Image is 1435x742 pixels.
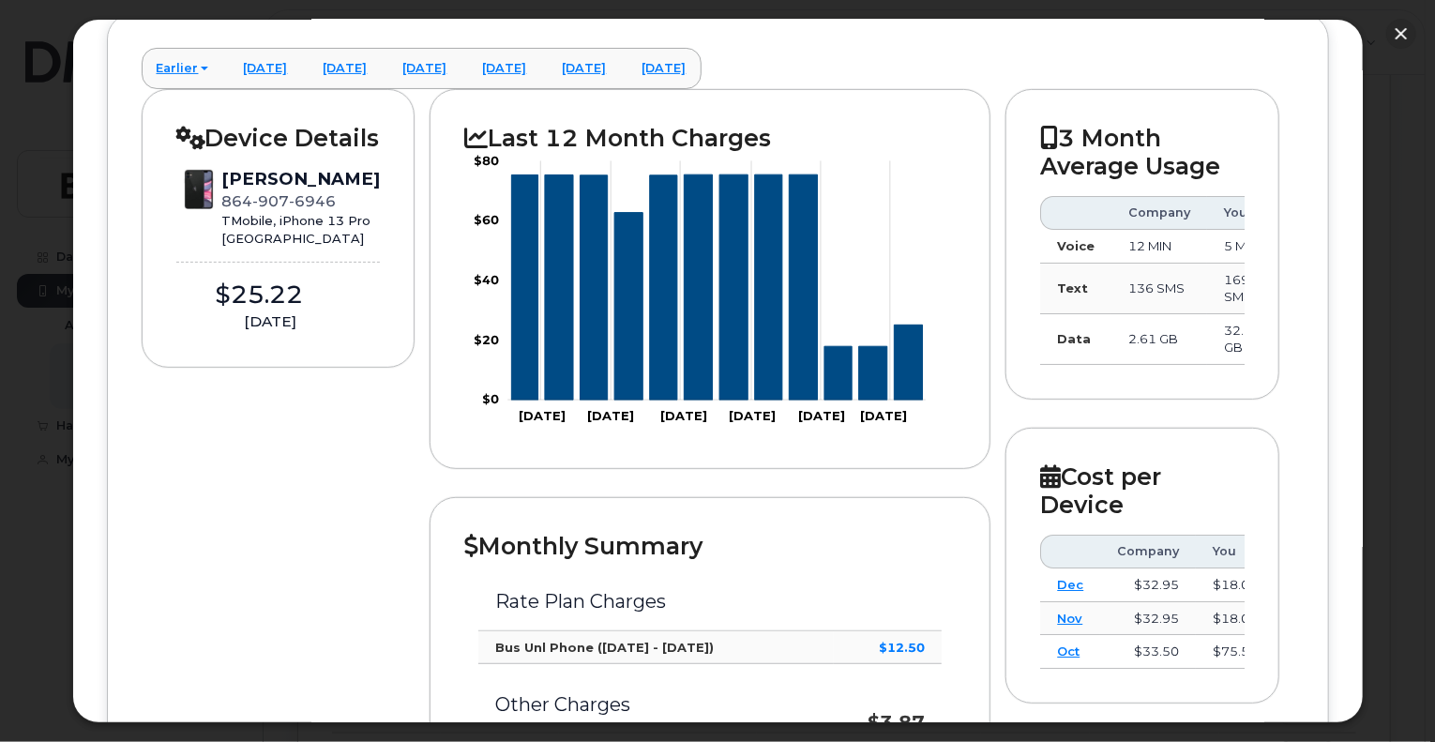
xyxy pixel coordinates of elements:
h2: Last 12 Month Charges [464,124,957,152]
td: 169 SMS [1207,264,1277,314]
h2: Monthly Summary [464,532,957,560]
tspan: $40 [474,273,499,288]
th: Company [1100,535,1196,568]
span: 6946 [289,192,336,210]
h2: Cost per Device [1040,462,1244,520]
h2: Device Details [176,124,380,152]
tspan: $20 [474,332,499,347]
tspan: $80 [474,153,499,168]
td: 136 SMS [1111,264,1207,314]
td: 32.63 GB [1207,314,1277,365]
g: Series [511,175,923,401]
td: $18.03 [1196,568,1275,602]
div: [PERSON_NAME] [221,167,380,191]
h3: Other Charges [495,694,817,715]
strong: Text [1057,280,1088,295]
a: Dec [1057,577,1083,592]
iframe: Messenger Launcher [1353,660,1421,728]
th: You [1207,196,1277,230]
div: TMobile, iPhone 13 Pro [GEOGRAPHIC_DATA] [221,212,380,247]
strong: $12.50 [879,640,925,655]
td: $32.95 [1100,602,1196,636]
div: $25.22 [176,278,342,312]
tspan: $0 [482,392,499,407]
h2: 3 Month Average Usage [1040,124,1244,181]
h3: Rate Plan Charges [495,591,926,612]
a: Oct [1057,644,1080,659]
strong: Bus Unl Phone ([DATE] - [DATE]) [495,640,714,655]
td: 2.61 GB [1111,314,1207,365]
td: $18.03 [1196,602,1275,636]
tspan: [DATE] [587,409,634,424]
td: 5 MIN [1207,230,1277,264]
th: Company [1111,196,1207,230]
a: Nov [1057,611,1082,626]
strong: Data [1057,331,1091,346]
td: $32.95 [1100,568,1196,602]
tspan: [DATE] [660,409,707,424]
strong: Voice [1057,238,1095,253]
strong: $3.87 [868,711,925,734]
tspan: $60 [474,213,499,228]
th: You [1196,535,1275,568]
td: $75.52 [1196,635,1275,669]
tspan: [DATE] [519,409,566,424]
span: 864 [221,192,336,210]
td: 12 MIN [1111,230,1207,264]
td: $33.50 [1100,635,1196,669]
tspan: [DATE] [729,409,776,424]
tspan: [DATE] [861,409,908,424]
g: Chart [474,153,927,424]
tspan: [DATE] [798,409,845,424]
div: [DATE] [176,311,365,332]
